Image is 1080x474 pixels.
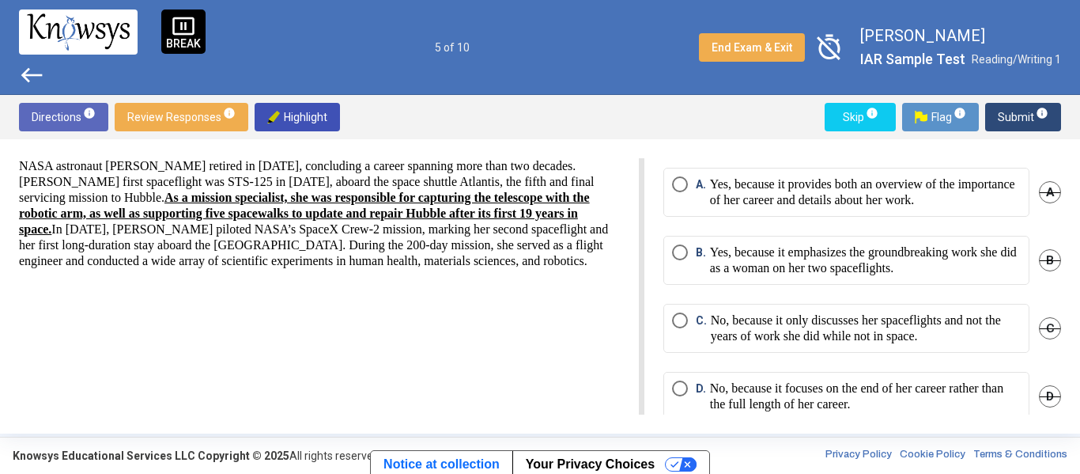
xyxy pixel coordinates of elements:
span: timer_off [811,29,848,66]
span: info [223,107,236,119]
span: Directions [32,103,96,131]
p: Yes, because it emphasizes the groundbreaking work she did as a woman on her two spaceflights. [710,245,1021,276]
span: Submit [998,103,1048,131]
button: Flag.pngFlaginfo [902,103,979,131]
span: Review Responses [127,103,236,131]
span: D. [696,381,710,412]
img: highlighter-img.png [267,111,280,123]
span: Flag [915,103,966,131]
mat-radio-group: Select an option [663,168,1061,440]
span: D [1039,385,1061,408]
span: Highlight [267,103,327,131]
span: info [866,107,878,119]
span: info [1036,107,1048,119]
p: BREAK [166,38,201,49]
span: A. [696,176,710,208]
button: Submitinfo [985,103,1061,131]
p: Yes, because it provides both an overview of the importance of her career and details about her w... [710,176,1021,208]
span: End Exam & Exit [712,41,792,54]
button: Review Responsesinfo [115,103,248,131]
p: No, because it only discusses her spaceflights and not the years of work she did while not in space. [711,313,1021,344]
img: Flag.png [915,111,927,123]
button: highlighter-img.pngHighlight [255,103,340,131]
label: IAR Sample Test [860,49,965,70]
label: [PERSON_NAME] [860,25,1061,46]
button: End Exam & Exit [699,33,805,62]
button: Directionsinfo [19,103,108,131]
strong: As a mission specialist, she was responsible for capturing the telescope with the robotic arm, as... [19,191,590,236]
span: B [1039,249,1061,271]
span: A [1039,181,1061,203]
span: Skip [837,103,883,131]
span: B. [696,245,710,276]
span: pause_presentation [172,14,195,38]
button: Skipinfo [825,103,896,131]
span: west [19,63,44,88]
span: info [83,107,96,119]
span: C. [696,313,711,344]
span: info [953,107,966,119]
a: Cookie Policy [900,448,965,464]
a: Terms & Conditions [973,448,1067,464]
div: All rights reserved. [13,448,382,464]
span: C [1039,317,1061,339]
img: knowsys-logo.png [27,13,130,50]
span: Reading/Writing 1 [972,53,1061,66]
p: No, because it focuses on the end of her career rather than the full length of her career. [710,381,1021,412]
a: Privacy Policy [825,448,892,464]
p: NASA astronaut [PERSON_NAME] retired in [DATE], concluding a career spanning more than two decade... [19,158,620,269]
span: 5 of 10 [435,41,470,54]
strong: Knowsys Educational Services LLC Copyright © 2025 [13,449,289,462]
